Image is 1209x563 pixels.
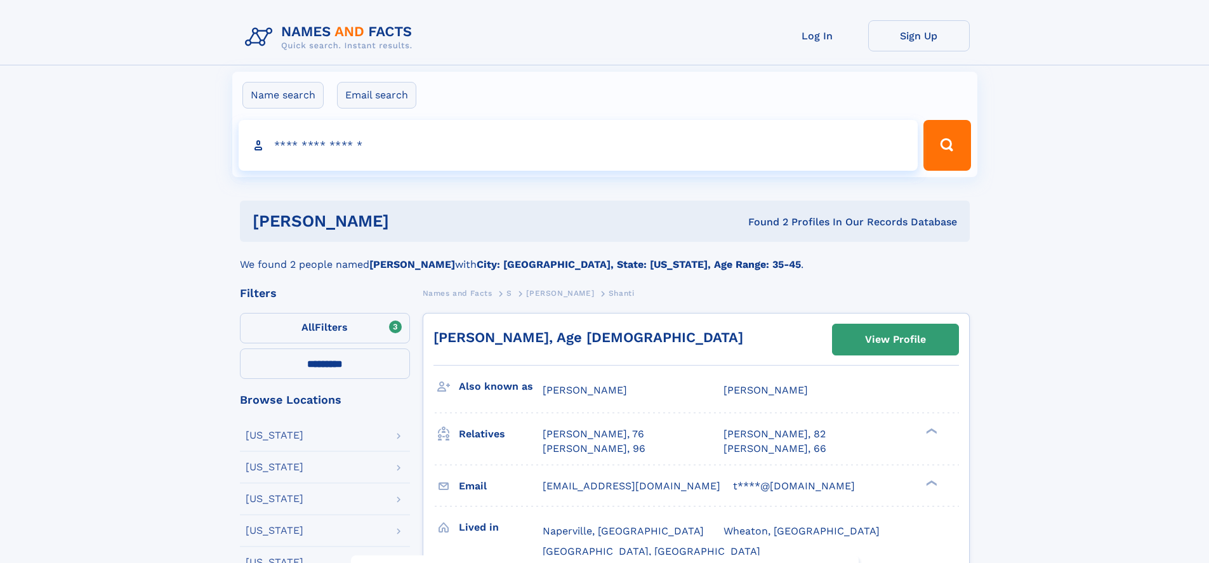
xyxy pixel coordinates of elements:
span: S [506,289,512,298]
h3: Email [459,475,543,497]
h3: Lived in [459,517,543,538]
a: [PERSON_NAME], 82 [723,427,826,441]
div: We found 2 people named with . [240,242,970,272]
span: [PERSON_NAME] [723,384,808,396]
div: ❯ [923,479,938,487]
button: Search Button [923,120,970,171]
span: All [301,321,315,333]
b: City: [GEOGRAPHIC_DATA], State: [US_STATE], Age Range: 35-45 [477,258,801,270]
label: Name search [242,82,324,109]
label: Filters [240,313,410,343]
span: [PERSON_NAME] [526,289,594,298]
b: [PERSON_NAME] [369,258,455,270]
h3: Also known as [459,376,543,397]
a: View Profile [833,324,958,355]
div: [US_STATE] [246,462,303,472]
div: [US_STATE] [246,430,303,440]
a: [PERSON_NAME], 96 [543,442,645,456]
div: Browse Locations [240,394,410,406]
span: Wheaton, [GEOGRAPHIC_DATA] [723,525,880,537]
a: Names and Facts [423,285,492,301]
span: [GEOGRAPHIC_DATA], [GEOGRAPHIC_DATA] [543,545,760,557]
h3: Relatives [459,423,543,445]
span: Naperville, [GEOGRAPHIC_DATA] [543,525,704,537]
input: search input [239,120,918,171]
div: ❯ [923,427,938,435]
div: [US_STATE] [246,526,303,536]
span: Shanti [609,289,635,298]
a: Sign Up [868,20,970,51]
a: [PERSON_NAME], 66 [723,442,826,456]
a: S [506,285,512,301]
span: [PERSON_NAME] [543,384,627,396]
div: Found 2 Profiles In Our Records Database [569,215,957,229]
div: View Profile [865,325,926,354]
a: [PERSON_NAME], Age [DEMOGRAPHIC_DATA] [433,329,743,345]
div: Filters [240,288,410,299]
div: [US_STATE] [246,494,303,504]
label: Email search [337,82,416,109]
img: Logo Names and Facts [240,20,423,55]
span: [EMAIL_ADDRESS][DOMAIN_NAME] [543,480,720,492]
a: [PERSON_NAME] [526,285,594,301]
h1: [PERSON_NAME] [253,213,569,229]
a: [PERSON_NAME], 76 [543,427,644,441]
a: Log In [767,20,868,51]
